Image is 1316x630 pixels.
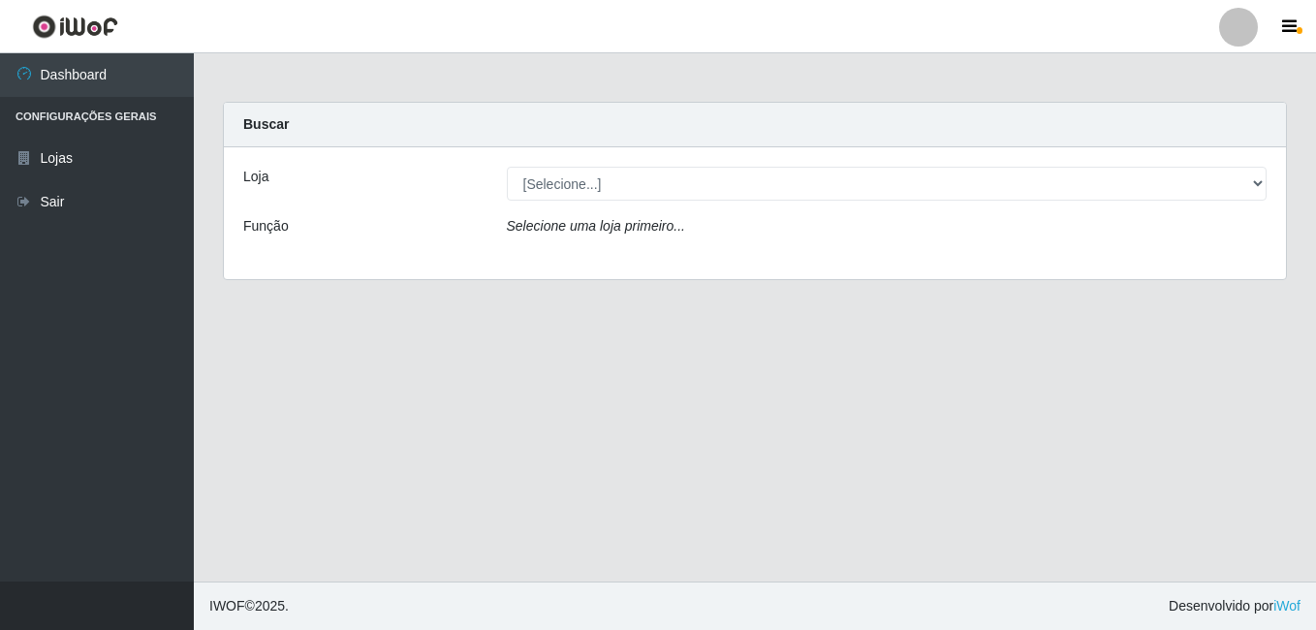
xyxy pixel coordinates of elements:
[243,116,289,132] strong: Buscar
[209,596,289,616] span: © 2025 .
[243,167,268,187] label: Loja
[1273,598,1300,614] a: iWof
[243,216,289,236] label: Função
[1169,596,1300,616] span: Desenvolvido por
[507,218,685,234] i: Selecione uma loja primeiro...
[32,15,118,39] img: CoreUI Logo
[209,598,245,614] span: IWOF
